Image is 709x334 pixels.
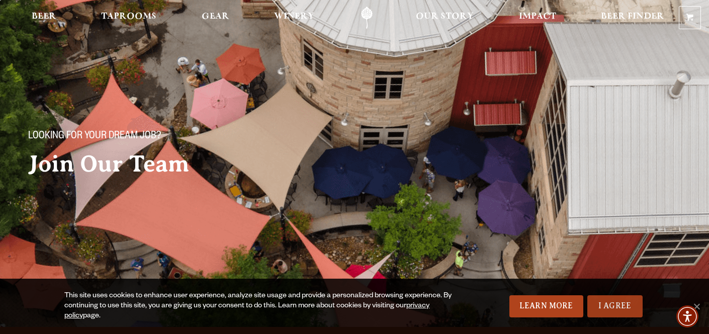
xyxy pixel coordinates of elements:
span: Our Story [416,13,474,21]
a: Our Story [409,7,480,29]
span: Gear [202,13,229,21]
span: Taprooms [101,13,156,21]
a: I Agree [587,295,643,317]
span: Beer Finder [601,13,664,21]
div: This site uses cookies to enhance user experience, analyze site usage and provide a personalized ... [64,291,460,321]
a: Gear [195,7,236,29]
span: Looking for your dream job? [28,130,161,143]
a: Beer Finder [594,7,671,29]
a: Taprooms [95,7,163,29]
a: Beer [25,7,63,29]
span: Winery [274,13,314,21]
span: Impact [519,13,556,21]
a: Odell Home [348,7,386,29]
a: Winery [268,7,321,29]
h2: Join Our Team [28,151,342,177]
a: Impact [512,7,563,29]
a: Learn More [509,295,583,317]
span: Beer [32,13,56,21]
div: Accessibility Menu [676,305,698,327]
